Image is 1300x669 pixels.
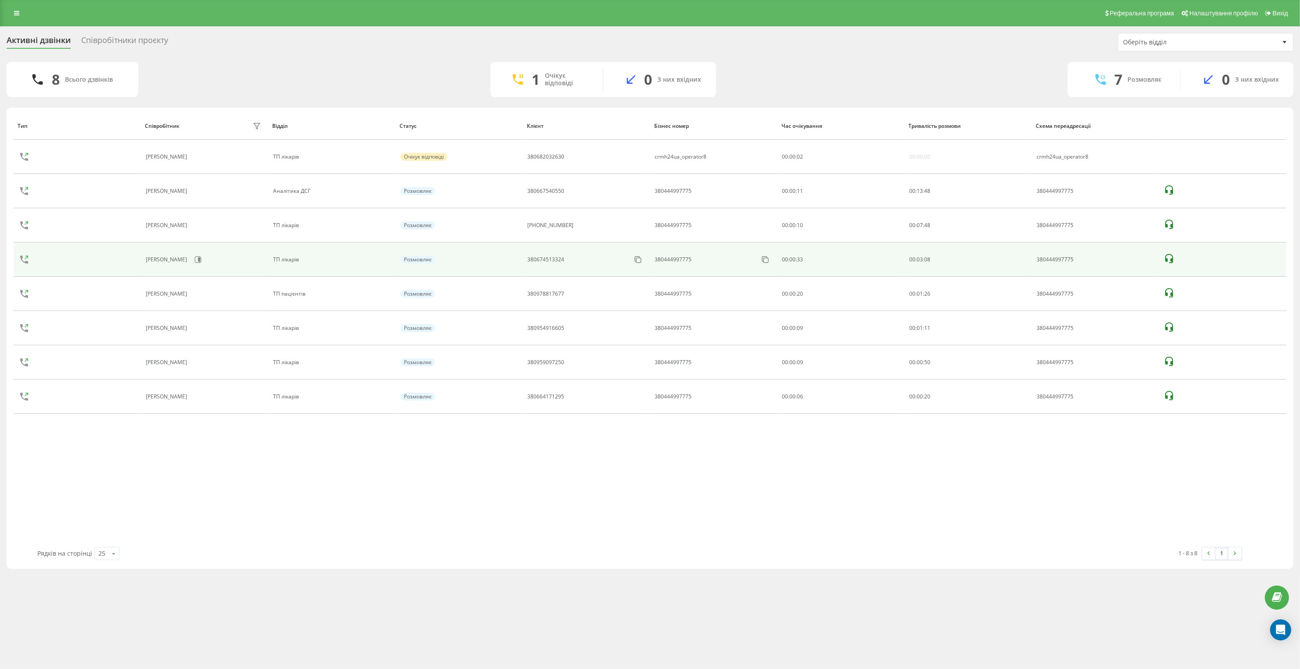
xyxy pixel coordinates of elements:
[924,358,930,366] span: 50
[528,222,574,228] div: [PHONE_NUMBER]
[645,71,652,88] div: 0
[146,359,189,365] div: [PERSON_NAME]
[52,71,60,88] div: 8
[146,188,189,194] div: [PERSON_NAME]
[400,324,435,332] div: Розмовляє
[1270,619,1291,640] div: Open Intercom Messenger
[400,290,435,298] div: Розмовляє
[1037,188,1154,194] div: 380444997775
[1037,394,1154,400] div: 380444997775
[924,290,930,297] span: 26
[37,549,92,557] span: Рядків на сторінці
[273,188,391,194] div: Аналітика ДСГ
[1128,76,1162,83] div: Розмовляє
[273,325,391,331] div: ТП лікарів
[146,222,189,228] div: [PERSON_NAME]
[909,324,915,332] span: 00
[1037,154,1154,160] div: crmh24ua_operator8
[146,154,189,160] div: [PERSON_NAME]
[65,76,113,83] div: Всього дзвінків
[528,188,565,194] div: 380667540550
[782,394,900,400] div: 00:00:06
[528,325,565,331] div: 380954916605
[1179,549,1198,557] div: 1 - 8 з 8
[924,221,930,229] span: 48
[909,154,930,160] div: 00:00:00
[400,123,519,129] div: Статус
[782,359,900,365] div: 00:00:09
[924,393,930,400] span: 20
[273,222,391,228] div: ТП лікарів
[909,188,930,194] div: : :
[781,123,900,129] div: Час очікування
[1037,222,1154,228] div: 380444997775
[272,123,391,129] div: Відділ
[924,256,930,263] span: 08
[273,257,391,263] div: ТП лікарів
[400,358,435,366] div: Розмовляє
[658,76,702,83] div: З них вхідних
[545,72,590,87] div: Очікує відповіді
[1037,359,1154,365] div: 380444997775
[400,153,447,161] div: Очікує відповіді
[146,257,189,263] div: [PERSON_NAME]
[1235,76,1279,83] div: З них вхідних
[273,359,391,365] div: ТП лікарів
[146,394,189,400] div: [PERSON_NAME]
[782,188,900,194] div: 00:00:11
[917,256,923,263] span: 03
[528,394,565,400] div: 380664171295
[400,256,435,264] div: Розмовляє
[400,221,435,229] div: Розмовляє
[909,222,930,228] div: : :
[528,291,565,297] div: 380978817677
[924,324,930,332] span: 11
[18,123,137,129] div: Тип
[909,394,930,400] div: : :
[782,325,900,331] div: 00:00:09
[917,221,923,229] span: 07
[1123,39,1228,46] div: Оберіть відділ
[1215,547,1228,560] a: 1
[655,257,691,263] div: 380444997775
[532,71,540,88] div: 1
[909,123,1028,129] div: Тривалість розмови
[655,188,691,194] div: 380444997775
[1037,325,1154,331] div: 380444997775
[909,221,915,229] span: 00
[7,36,71,49] div: Активні дзвінки
[400,187,435,195] div: Розмовляє
[528,154,565,160] div: 380682032630
[917,358,923,366] span: 00
[1110,10,1174,17] span: Реферальна програма
[98,549,105,558] div: 25
[909,257,930,263] div: : :
[909,291,930,297] div: : :
[654,123,773,129] div: Бізнес номер
[527,123,646,129] div: Клієнт
[909,358,915,366] span: 00
[81,36,168,49] div: Співробітники проєкту
[782,222,900,228] div: 00:00:10
[273,154,391,160] div: ТП лікарів
[1189,10,1258,17] span: Налаштування профілю
[797,153,803,160] span: 02
[655,154,706,160] div: crmh24ua_operator8
[400,393,435,401] div: Розмовляє
[528,257,565,263] div: 380674513324
[924,187,930,195] span: 48
[273,291,391,297] div: ТП пацієнтів
[655,325,691,331] div: 380444997775
[917,393,923,400] span: 00
[917,290,923,297] span: 01
[789,153,796,160] span: 00
[1222,71,1230,88] div: 0
[909,290,915,297] span: 00
[146,291,189,297] div: [PERSON_NAME]
[655,394,691,400] div: 380444997775
[909,359,930,365] div: : :
[1036,123,1155,129] div: Схема переадресації
[1037,291,1154,297] div: 380444997775
[782,257,900,263] div: 00:00:33
[782,154,803,160] div: : :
